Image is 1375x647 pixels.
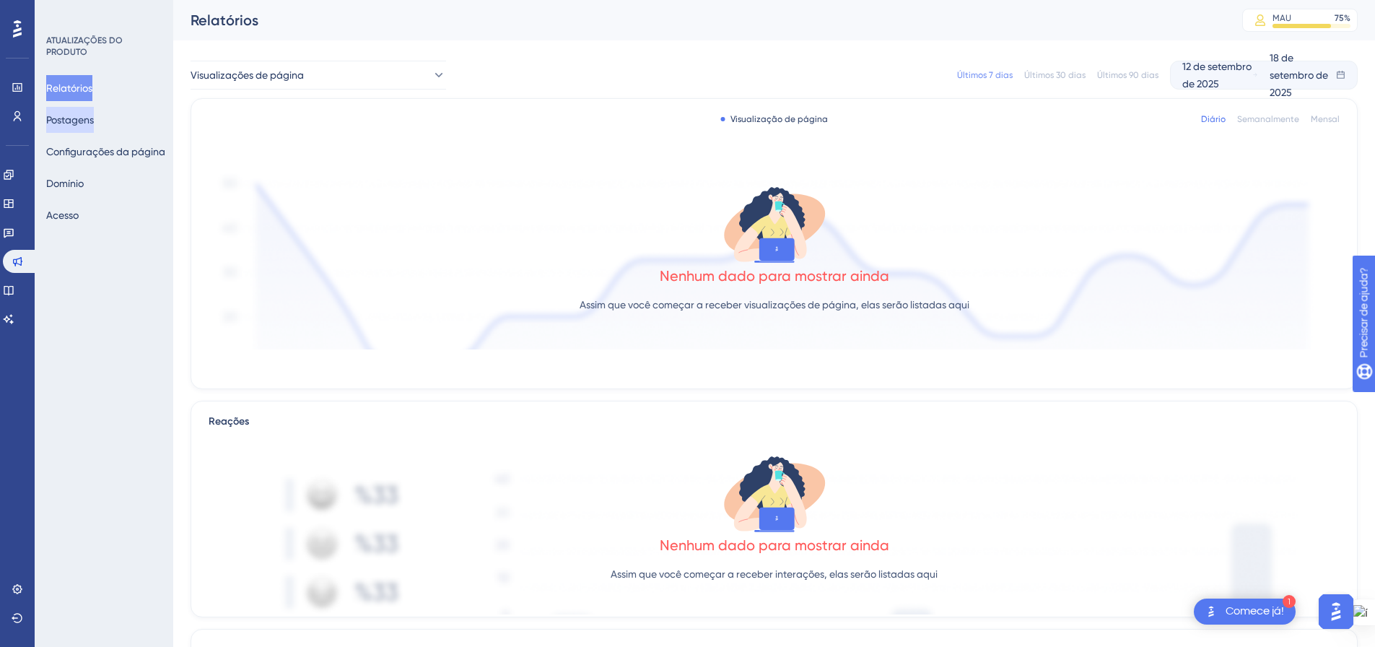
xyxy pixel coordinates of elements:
[46,114,94,126] font: Postagens
[46,209,79,221] font: Acesso
[46,178,84,189] font: Domínio
[46,107,94,133] button: Postagens
[1314,590,1358,633] iframe: Iniciador do Assistente de IA do UserGuiding
[46,35,123,57] font: ATUALIZAÇÕES DO PRODUTO
[1237,114,1299,124] font: Semanalmente
[1097,70,1158,80] font: Últimos 90 dias
[957,70,1013,80] font: Últimos 7 dias
[46,170,84,196] button: Domínio
[1182,61,1252,90] font: 12 de setembro de 2025
[1024,70,1086,80] font: Últimos 30 dias
[1202,603,1220,620] img: imagem-do-lançador-texto-alternativo
[1270,52,1328,98] font: 18 de setembro de 2025
[611,568,938,580] font: Assim que você começar a receber interações, elas serão listadas aqui
[1201,114,1226,124] font: Diário
[209,415,249,427] font: Reações
[1335,13,1344,23] font: 75
[1226,605,1284,617] font: Comece já!
[1311,114,1340,124] font: Mensal
[580,299,969,311] font: Assim que você começar a receber visualizações de página, elas serão listadas aqui
[46,202,79,228] button: Acesso
[46,146,165,157] font: Configurações da página
[1344,13,1350,23] font: %
[191,61,446,90] button: Visualizações de página
[1194,599,1296,625] div: Abra a lista de verificação Comece!, módulos restantes: 1
[1273,13,1291,23] font: MAU
[730,114,828,124] font: Visualização de página
[34,6,124,17] font: Precisar de ajuda?
[46,82,92,94] font: Relatórios
[46,75,92,101] button: Relatórios
[191,69,304,81] font: Visualizações de página
[660,537,889,554] font: Nenhum dado para mostrar ainda
[46,139,165,165] button: Configurações da página
[191,12,258,29] font: Relatórios
[1287,598,1291,606] font: 1
[660,267,889,285] font: Nenhum dado para mostrar ainda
